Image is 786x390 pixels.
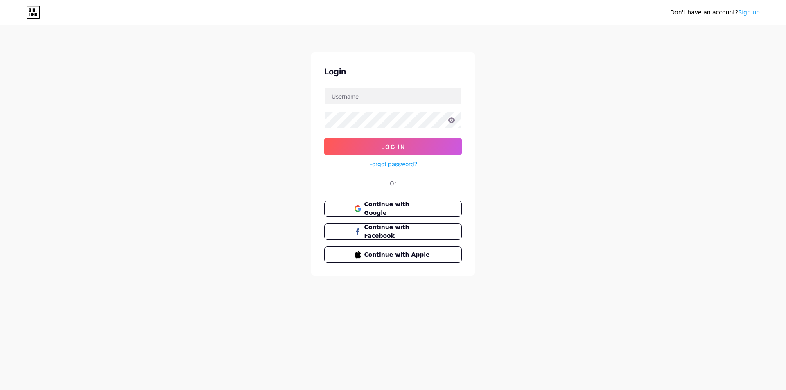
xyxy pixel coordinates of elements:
[738,9,760,16] a: Sign up
[670,8,760,17] div: Don't have an account?
[369,160,417,168] a: Forgot password?
[324,138,462,155] button: Log In
[325,88,461,104] input: Username
[364,250,432,259] span: Continue with Apple
[324,223,462,240] button: Continue with Facebook
[324,246,462,263] button: Continue with Apple
[381,143,405,150] span: Log In
[390,179,396,187] div: Or
[364,200,432,217] span: Continue with Google
[324,201,462,217] button: Continue with Google
[324,65,462,78] div: Login
[364,223,432,240] span: Continue with Facebook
